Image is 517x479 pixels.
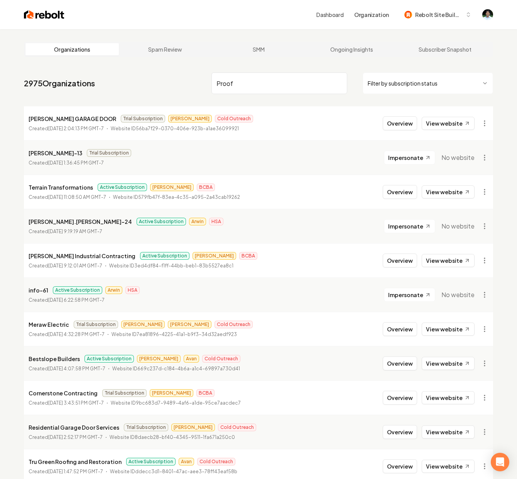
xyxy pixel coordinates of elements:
p: info-61 [29,286,48,295]
p: Created [29,434,103,441]
a: Spam Review [119,43,212,55]
time: [DATE] 3:43:51 PM GMT-7 [48,400,104,406]
button: Overview [383,185,417,199]
p: [PERSON_NAME] GARAGE DOOR [29,114,116,123]
span: Active Subscription [53,286,102,294]
a: View website [422,460,475,473]
time: [DATE] 6:22:58 PM GMT-7 [48,297,105,303]
p: Terrain Transformations [29,183,93,192]
span: No website [441,290,475,299]
p: Cornerstone Contracting [29,388,98,398]
time: [DATE] 9:19:19 AM GMT-7 [48,229,102,234]
p: Website ID 9bc683d7-9489-4af6-a1de-95ce7aacdec7 [111,399,241,407]
p: Created [29,399,104,407]
button: Organization [350,8,394,22]
span: Rebolt Site Builder [415,11,462,19]
p: Website ID 7ea81896-4225-41a1-b9f3-34d32aedf923 [112,331,237,338]
p: Created [29,296,105,304]
a: View website [422,185,475,198]
span: BCBA [196,389,215,397]
span: Cold Outreach [215,115,253,123]
img: Rebolt Site Builder [404,11,412,18]
span: Impersonate [388,291,423,299]
p: Created [29,159,104,167]
span: Cold Outreach [202,355,240,363]
p: Website ID 579fb47f-83ea-4c35-a095-2a43cab19262 [113,193,240,201]
time: [DATE] 4:07:58 PM GMT-7 [48,366,105,371]
button: Overview [383,425,417,439]
img: Arwin Rahmatpanah [482,9,493,20]
span: Active Subscription [137,218,186,225]
span: BCBA [239,252,257,260]
a: View website [422,425,475,439]
p: Website ID ddecc3d1-8401-47ac-aee3-78ff43eaf58b [110,468,237,476]
span: Active Subscription [126,458,176,466]
p: Website ID 669c237d-c184-4b6a-a1c4-69897a730d41 [112,365,240,373]
button: Impersonate [384,151,435,165]
span: [PERSON_NAME] [121,321,165,328]
span: Active Subscription [98,183,147,191]
button: Overview [383,459,417,473]
p: Residential Garage Door Services [29,423,119,432]
time: [DATE] 9:12:01 AM GMT-7 [48,263,102,269]
span: No website [441,222,475,231]
span: [PERSON_NAME] [150,183,194,191]
time: [DATE] 1:47:52 PM GMT-7 [48,469,103,474]
span: HSA [125,286,140,294]
span: [PERSON_NAME] [193,252,236,260]
time: [DATE] 2:04:13 PM GMT-7 [48,126,104,131]
p: Created [29,193,106,201]
a: View website [422,391,475,404]
a: 2975Organizations [24,78,95,89]
time: [DATE] 11:08:50 AM GMT-7 [48,194,106,200]
p: [PERSON_NAME]-13 [29,148,82,158]
span: Trial Subscription [124,424,168,431]
span: [PERSON_NAME] [150,389,193,397]
span: [PERSON_NAME] [168,115,212,123]
span: Active Subscription [140,252,189,260]
span: Trial Subscription [87,149,131,157]
span: Cold Outreach [197,458,235,466]
a: Ongoing Insights [305,43,399,55]
button: Overview [383,254,417,267]
button: Overview [383,322,417,336]
span: Trial Subscription [121,115,165,123]
a: View website [422,357,475,370]
p: Created [29,262,102,270]
p: [PERSON_NAME].[PERSON_NAME]-24 [29,217,132,226]
p: Created [29,331,105,338]
time: [DATE] 1:36:45 PM GMT-7 [48,160,104,166]
time: [DATE] 4:32:28 PM GMT-7 [48,331,105,337]
span: [PERSON_NAME] [171,424,215,431]
p: Meraw Electric [29,320,69,329]
a: View website [422,117,475,130]
span: Active Subscription [84,355,134,363]
span: Cold Outreach [218,424,256,431]
p: Website ID 56ba7f29-0370-406e-923b-a1ae36099921 [111,125,239,133]
button: Open user button [482,9,493,20]
span: [PERSON_NAME] [137,355,181,363]
p: Website ID 8daecb28-bf40-4345-9511-1fa671a250c0 [110,434,235,441]
span: No website [441,153,475,162]
p: Created [29,468,103,476]
span: Trial Subscription [74,321,118,328]
button: Impersonate [384,288,435,302]
p: Created [29,365,105,373]
span: Cold Outreach [215,321,253,328]
a: SMM [212,43,305,55]
button: Overview [383,391,417,405]
span: Impersonate [388,222,423,230]
span: Impersonate [388,154,423,161]
span: HSA [209,218,223,225]
button: Impersonate [384,219,435,233]
a: Dashboard [316,11,343,18]
input: Search by name or ID [211,72,347,94]
a: View website [422,254,475,267]
button: Overview [383,116,417,130]
p: Bestslope Builders [29,354,80,363]
div: Open Intercom Messenger [491,453,509,471]
p: Tru Green Roofing and Restoration [29,457,122,466]
span: Arwin [189,218,206,225]
p: Website ID 3ed4df84-f1ff-44bb-beb1-83b5527ea8c1 [109,262,233,270]
span: [PERSON_NAME] [168,321,211,328]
